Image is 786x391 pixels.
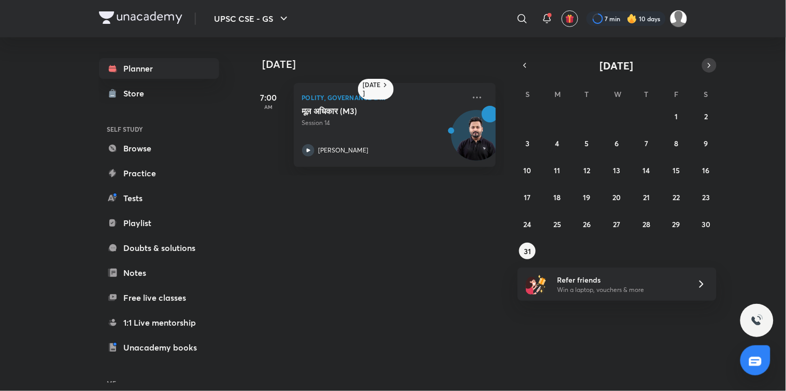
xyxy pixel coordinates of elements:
button: August 4, 2025 [549,135,566,151]
abbr: August 28, 2025 [642,219,650,229]
abbr: Tuesday [585,89,589,99]
abbr: August 8, 2025 [674,138,678,148]
img: Komal [670,10,688,27]
h6: SELF STUDY [99,120,219,138]
abbr: August 7, 2025 [645,138,648,148]
abbr: August 22, 2025 [673,192,680,202]
abbr: August 13, 2025 [613,165,620,175]
button: August 30, 2025 [698,216,714,232]
abbr: August 26, 2025 [583,219,591,229]
abbr: August 16, 2025 [703,165,710,175]
abbr: August 29, 2025 [673,219,680,229]
div: Store [124,87,151,100]
button: August 15, 2025 [668,162,684,178]
button: August 1, 2025 [668,108,684,124]
p: [PERSON_NAME] [319,146,369,155]
h5: 7:00 [248,91,290,104]
button: August 25, 2025 [549,216,566,232]
a: Notes [99,262,219,283]
abbr: August 21, 2025 [643,192,650,202]
span: [DATE] [600,59,634,73]
abbr: August 9, 2025 [704,138,708,148]
a: Store [99,83,219,104]
button: August 8, 2025 [668,135,684,151]
button: August 27, 2025 [608,216,625,232]
button: August 21, 2025 [638,189,655,205]
a: Practice [99,163,219,184]
button: [DATE] [532,58,702,73]
img: streak [627,13,637,24]
button: avatar [562,10,578,27]
abbr: August 19, 2025 [583,192,591,202]
button: August 13, 2025 [608,162,625,178]
abbr: August 3, 2025 [525,138,530,148]
button: August 28, 2025 [638,216,655,232]
a: Free live classes [99,287,219,308]
a: Playlist [99,213,219,233]
abbr: Wednesday [614,89,621,99]
button: August 18, 2025 [549,189,566,205]
button: August 2, 2025 [698,108,714,124]
h5: मूल अधिकार (M3) [302,106,431,116]
img: Avatar [452,116,502,165]
abbr: August 2, 2025 [704,111,708,121]
button: August 31, 2025 [519,243,536,259]
p: Win a laptop, vouchers & more [557,285,684,295]
abbr: August 31, 2025 [524,246,531,256]
abbr: August 30, 2025 [702,219,710,229]
abbr: August 17, 2025 [524,192,531,202]
abbr: August 18, 2025 [554,192,561,202]
abbr: Saturday [704,89,708,99]
button: August 29, 2025 [668,216,684,232]
button: August 24, 2025 [519,216,536,232]
abbr: August 24, 2025 [524,219,532,229]
abbr: August 15, 2025 [673,165,680,175]
abbr: August 27, 2025 [613,219,620,229]
button: August 23, 2025 [698,189,714,205]
button: UPSC CSE - GS [208,8,296,29]
button: August 14, 2025 [638,162,655,178]
a: Tests [99,188,219,208]
p: Session 14 [302,118,465,128]
h6: [DATE] [363,81,381,97]
abbr: Thursday [645,89,649,99]
img: referral [526,274,547,295]
abbr: August 4, 2025 [555,138,560,148]
button: August 12, 2025 [579,162,595,178]
abbr: August 23, 2025 [702,192,710,202]
h4: [DATE] [263,58,506,71]
abbr: August 20, 2025 [612,192,621,202]
abbr: August 14, 2025 [643,165,650,175]
p: Polity, Governance & IR [302,91,465,104]
button: August 6, 2025 [608,135,625,151]
a: Planner [99,58,219,79]
abbr: August 10, 2025 [524,165,532,175]
button: August 26, 2025 [579,216,595,232]
p: AM [248,104,290,110]
a: Unacademy books [99,337,219,358]
abbr: August 1, 2025 [675,111,678,121]
abbr: Monday [555,89,561,99]
a: Company Logo [99,11,182,26]
button: August 16, 2025 [698,162,714,178]
img: Company Logo [99,11,182,24]
button: August 22, 2025 [668,189,684,205]
a: Browse [99,138,219,159]
abbr: August 6, 2025 [614,138,619,148]
abbr: August 25, 2025 [553,219,561,229]
h6: Refer friends [557,274,684,285]
button: August 20, 2025 [608,189,625,205]
button: August 17, 2025 [519,189,536,205]
img: ttu [751,314,763,327]
abbr: August 12, 2025 [584,165,591,175]
button: August 10, 2025 [519,162,536,178]
button: August 9, 2025 [698,135,714,151]
abbr: August 11, 2025 [554,165,561,175]
button: August 7, 2025 [638,135,655,151]
button: August 19, 2025 [579,189,595,205]
a: Doubts & solutions [99,238,219,258]
a: 1:1 Live mentorship [99,312,219,333]
abbr: Sunday [525,89,530,99]
button: August 11, 2025 [549,162,566,178]
img: avatar [565,14,575,23]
